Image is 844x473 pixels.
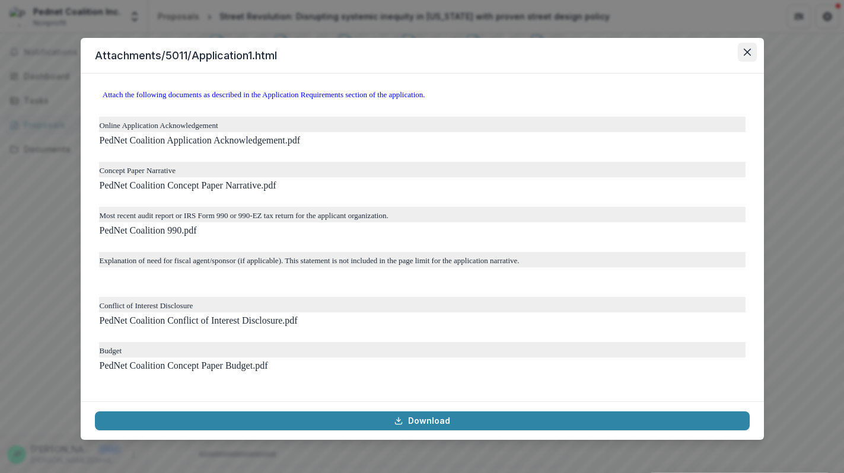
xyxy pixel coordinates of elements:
font: Attach the following documents as described in the Application Requirements section of the applic... [103,90,425,99]
font: Budget [100,346,122,355]
a: Download [95,411,750,430]
font: Online Application Acknowledgement [100,121,218,130]
font: Explanation of need for fiscal agent/sponsor (if applicable). This statement is not included in t... [100,256,520,265]
font: PedNet Coalition 990.pdf [100,225,197,235]
font: Most recent audit report or IRS Form 990 or 990-EZ tax return for the applicant organization. [100,211,388,220]
header: Attachments/5011/Application1.html [81,38,764,73]
font: PedNet Coalition Application Acknowledgement.pdf [100,135,301,145]
font: PedNet Coalition Concept Paper Narrative.pdf [100,180,276,190]
font: Concept Paper Narrative [100,166,176,175]
font: Conflict of Interest Disclosure [100,301,193,310]
font: PedNet Coalition Concept Paper Budget.pdf [100,360,268,370]
button: Close [738,43,757,62]
font: PedNet Coalition Conflict of Interest Disclosure.pdf [100,315,298,325]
